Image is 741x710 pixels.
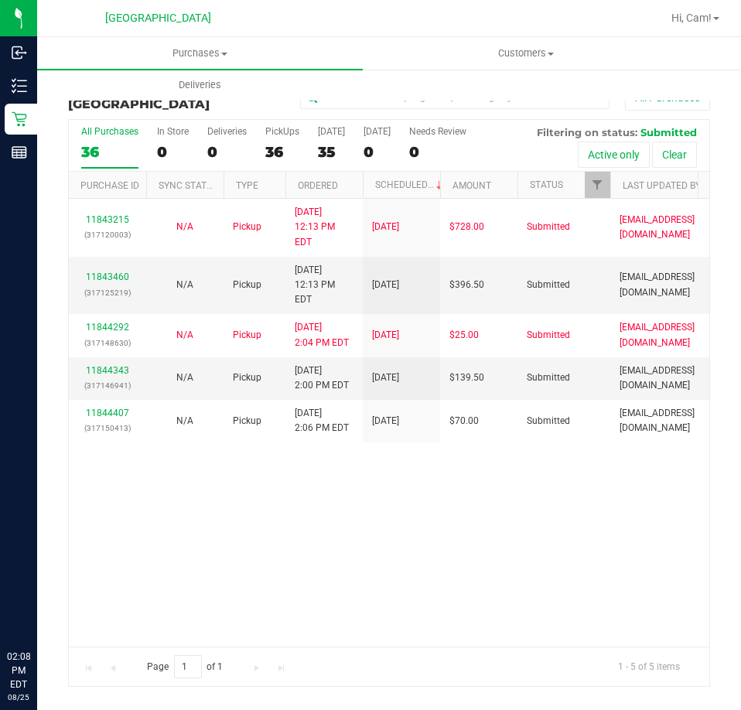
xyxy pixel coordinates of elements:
[236,180,258,191] a: Type
[12,45,27,60] inline-svg: Inbound
[176,278,193,292] button: N/A
[7,691,30,703] p: 08/25
[298,180,338,191] a: Ordered
[233,220,261,234] span: Pickup
[80,180,139,191] a: Purchase ID
[364,143,391,161] div: 0
[295,205,353,250] span: [DATE] 12:13 PM EDT
[81,143,138,161] div: 36
[671,12,712,24] span: Hi, Cam!
[527,328,570,343] span: Submitted
[409,143,466,161] div: 0
[449,220,484,234] span: $728.00
[78,336,137,350] p: (317148630)
[12,111,27,127] inline-svg: Retail
[158,78,242,92] span: Deliveries
[452,180,491,191] a: Amount
[37,46,363,60] span: Purchases
[78,227,137,242] p: (317120003)
[176,372,193,383] span: Not Applicable
[176,220,193,234] button: N/A
[372,220,399,234] span: [DATE]
[176,328,193,343] button: N/A
[606,655,692,678] span: 1 - 5 of 5 items
[372,328,399,343] span: [DATE]
[176,221,193,232] span: Not Applicable
[409,126,466,137] div: Needs Review
[372,370,399,385] span: [DATE]
[295,364,349,393] span: [DATE] 2:00 PM EDT
[157,126,189,137] div: In Store
[527,278,570,292] span: Submitted
[530,179,563,190] a: Status
[159,180,218,191] a: Sync Status
[12,145,27,160] inline-svg: Reports
[364,126,391,137] div: [DATE]
[86,365,129,376] a: 11844343
[652,142,697,168] button: Clear
[176,279,193,290] span: Not Applicable
[7,650,30,691] p: 02:08 PM EDT
[449,278,484,292] span: $396.50
[176,329,193,340] span: Not Applicable
[265,143,299,161] div: 36
[157,143,189,161] div: 0
[78,378,137,393] p: (317146941)
[78,421,137,435] p: (317150413)
[68,84,282,111] h3: Purchase Fulfillment:
[37,69,363,101] a: Deliveries
[372,414,399,428] span: [DATE]
[86,322,129,333] a: 11844292
[176,370,193,385] button: N/A
[372,278,399,292] span: [DATE]
[134,655,236,679] span: Page of 1
[86,271,129,282] a: 11843460
[537,126,637,138] span: Filtering on status:
[363,37,688,70] a: Customers
[623,180,701,191] a: Last Updated By
[37,37,363,70] a: Purchases
[578,142,650,168] button: Active only
[640,126,697,138] span: Submitted
[68,97,210,111] span: [GEOGRAPHIC_DATA]
[449,414,479,428] span: $70.00
[78,285,137,300] p: (317125219)
[375,179,446,190] a: Scheduled
[233,414,261,428] span: Pickup
[364,46,688,60] span: Customers
[318,126,345,137] div: [DATE]
[449,328,479,343] span: $25.00
[318,143,345,161] div: 35
[86,214,129,225] a: 11843215
[174,655,202,679] input: 1
[295,263,353,308] span: [DATE] 12:13 PM EDT
[15,586,62,633] iframe: Resource center
[176,414,193,428] button: N/A
[295,406,349,435] span: [DATE] 2:06 PM EDT
[81,126,138,137] div: All Purchases
[233,278,261,292] span: Pickup
[207,126,247,137] div: Deliveries
[527,220,570,234] span: Submitted
[86,408,129,418] a: 11844407
[176,415,193,426] span: Not Applicable
[12,78,27,94] inline-svg: Inventory
[233,328,261,343] span: Pickup
[105,12,211,25] span: [GEOGRAPHIC_DATA]
[207,143,247,161] div: 0
[585,172,610,198] a: Filter
[449,370,484,385] span: $139.50
[527,414,570,428] span: Submitted
[265,126,299,137] div: PickUps
[233,370,261,385] span: Pickup
[527,370,570,385] span: Submitted
[295,320,349,350] span: [DATE] 2:04 PM EDT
